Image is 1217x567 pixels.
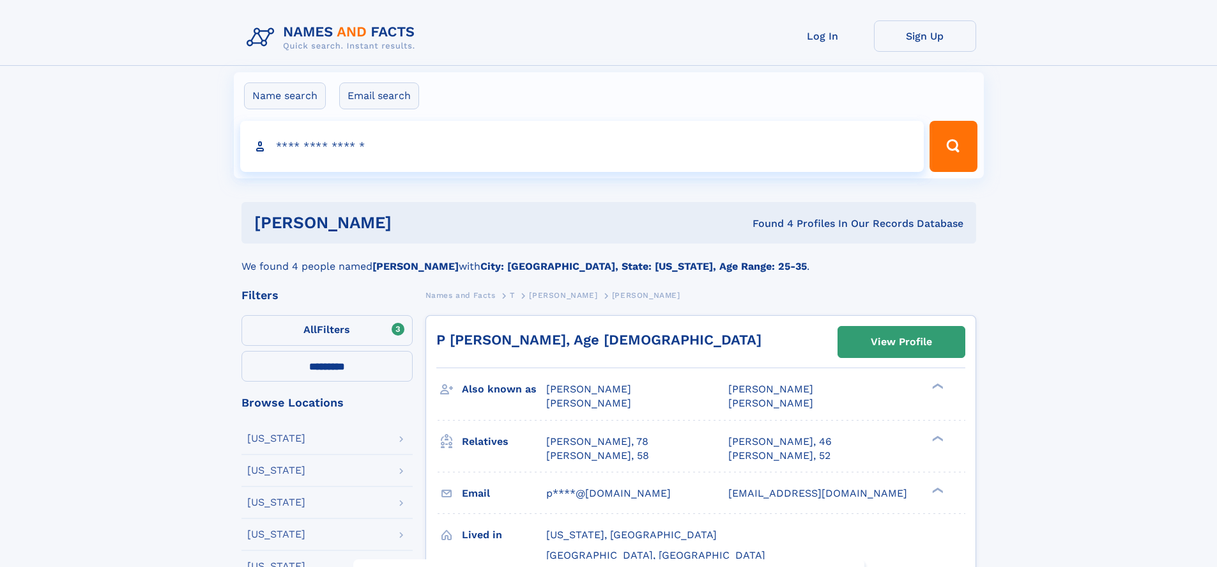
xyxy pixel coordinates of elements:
[462,378,546,400] h3: Also known as
[462,431,546,453] h3: Relatives
[728,435,832,449] a: [PERSON_NAME], 46
[339,82,419,109] label: Email search
[546,529,717,541] span: [US_STATE], [GEOGRAPHIC_DATA]
[728,383,813,395] span: [PERSON_NAME]
[929,434,944,442] div: ❯
[247,497,305,508] div: [US_STATE]
[425,287,496,303] a: Names and Facts
[838,327,965,357] a: View Profile
[510,291,515,300] span: T
[436,332,762,348] a: P [PERSON_NAME], Age [DEMOGRAPHIC_DATA]
[929,382,944,391] div: ❯
[372,260,459,272] b: [PERSON_NAME]
[871,327,932,357] div: View Profile
[546,449,649,463] a: [PERSON_NAME], 58
[546,549,765,561] span: [GEOGRAPHIC_DATA], [GEOGRAPHIC_DATA]
[303,323,317,336] span: All
[247,529,305,540] div: [US_STATE]
[929,486,944,494] div: ❯
[241,290,413,301] div: Filters
[462,483,546,504] h3: Email
[510,287,515,303] a: T
[529,287,597,303] a: [PERSON_NAME]
[247,465,305,476] div: [US_STATE]
[241,315,413,346] label: Filters
[874,20,976,52] a: Sign Up
[728,449,830,463] a: [PERSON_NAME], 52
[244,82,326,109] label: Name search
[930,121,977,172] button: Search Button
[728,487,907,499] span: [EMAIL_ADDRESS][DOMAIN_NAME]
[572,217,963,231] div: Found 4 Profiles In Our Records Database
[612,291,680,300] span: [PERSON_NAME]
[241,20,425,55] img: Logo Names and Facts
[241,244,976,274] div: We found 4 people named with .
[546,397,631,409] span: [PERSON_NAME]
[546,435,648,449] a: [PERSON_NAME], 78
[480,260,807,272] b: City: [GEOGRAPHIC_DATA], State: [US_STATE], Age Range: 25-35
[529,291,597,300] span: [PERSON_NAME]
[241,397,413,408] div: Browse Locations
[254,215,572,231] h1: [PERSON_NAME]
[772,20,874,52] a: Log In
[728,397,813,409] span: [PERSON_NAME]
[546,383,631,395] span: [PERSON_NAME]
[240,121,924,172] input: search input
[247,433,305,444] div: [US_STATE]
[462,524,546,546] h3: Lived in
